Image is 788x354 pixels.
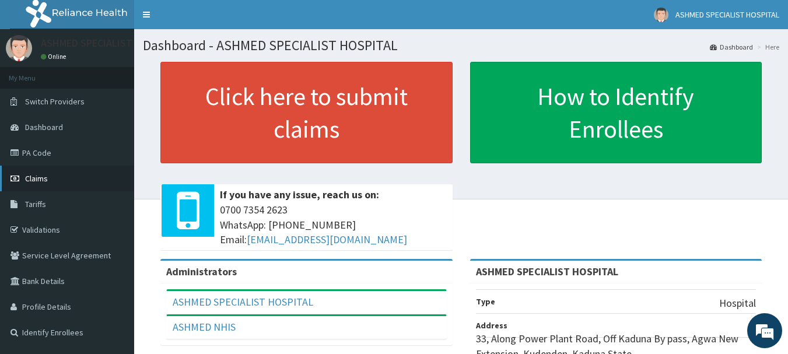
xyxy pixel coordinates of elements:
strong: ASHMED SPECIALIST HOSPITAL [476,265,618,278]
b: Address [476,320,507,331]
p: Hospital [719,296,756,311]
p: ASHMED SPECIALIST HOSPITAL [41,38,180,48]
b: If you have any issue, reach us on: [220,188,379,201]
a: ASHMED SPECIALIST HOSPITAL [173,295,313,309]
a: Online [41,52,69,61]
li: Here [754,42,779,52]
span: ASHMED SPECIALIST HOSPITAL [675,9,779,20]
span: Claims [25,173,48,184]
a: [EMAIL_ADDRESS][DOMAIN_NAME] [247,233,407,246]
a: Click here to submit claims [160,62,453,163]
span: 0700 7354 2623 WhatsApp: [PHONE_NUMBER] Email: [220,202,447,247]
a: Dashboard [710,42,753,52]
b: Administrators [166,265,237,278]
span: Dashboard [25,122,63,132]
span: Switch Providers [25,96,85,107]
img: User Image [654,8,668,22]
img: User Image [6,35,32,61]
span: Tariffs [25,199,46,209]
a: How to Identify Enrollees [470,62,762,163]
a: ASHMED NHIS [173,320,236,334]
h1: Dashboard - ASHMED SPECIALIST HOSPITAL [143,38,779,53]
b: Type [476,296,495,307]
